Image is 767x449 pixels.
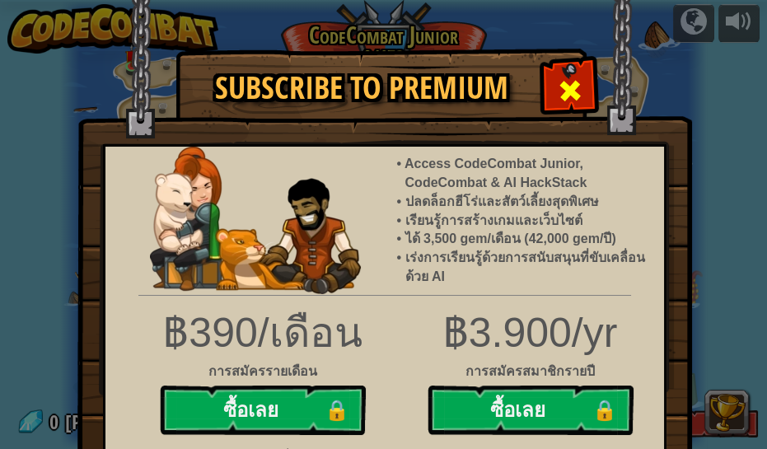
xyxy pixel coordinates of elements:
li: Access CodeCombat Junior, CodeCombat & AI HackStack [405,155,648,193]
div: ฿3.900/yr [93,304,676,362]
img: anya-and-nando-pet.webp [150,147,361,294]
li: เร่งการเรียนรู้ด้วยการสนับสนุนที่ขับเคลื่อนด้วย AI [405,249,648,287]
div: การสมัครสมาชิกรายปี [93,362,676,381]
li: ได้ 3,500 gem/เดือน (42,000 gem/ปี) [405,230,648,249]
div: การสมัครรายเดือน [154,362,372,381]
li: เรียนรู้การสร้างเกมและเว็บไซต์ [405,212,648,231]
button: ซื้อเลย🔒 [160,386,366,435]
div: ฿390/เดือน [154,304,372,362]
button: ซื้อเลย🔒 [428,386,634,435]
h1: Subscribe to Premium [193,71,531,105]
li: ปลดล็อกฮีโร่และสัตว์เลี้ยงสุดพิเศษ [405,193,648,212]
